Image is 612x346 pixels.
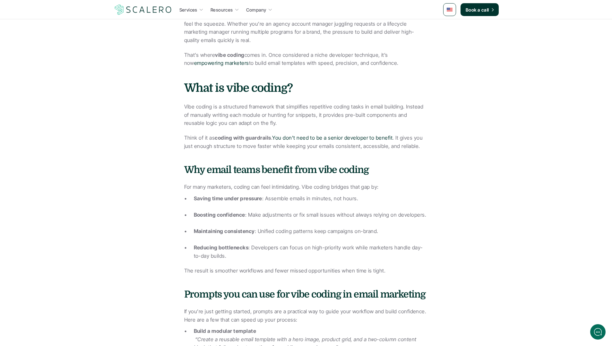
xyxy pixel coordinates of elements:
[215,134,271,141] strong: coding with guardrails
[194,212,245,218] strong: Boosting confidence
[114,4,173,15] a: Scalero company logo
[184,12,428,44] p: When inboxes are crowded and deadlines stack up, even the most skilled lifecycle marketing teams ...
[114,4,173,16] img: Scalero company logo
[461,3,499,16] a: Book a call
[10,85,118,98] button: New conversation
[194,60,249,66] a: empowering marketers
[194,328,256,334] strong: Build a modular template
[194,211,428,227] p: : Make adjustments or fix small issues without always relying on developers.
[184,267,428,275] p: The result is smoother workflows and fewer missed opportunities when time is tight.
[179,6,197,13] p: Services
[184,183,428,191] p: For many marketers, coding can feel intimidating. Vibe coding bridges that gap by:
[184,103,428,127] p: Vibe coding is a structured framework that simplifies repetitive coding tasks in email building. ...
[184,82,293,95] strong: What is vibe coding?
[41,89,77,94] span: New conversation
[272,134,392,141] a: You don’t need to be a senior developer to benefit
[246,6,266,13] p: Company
[184,51,428,67] p: That’s where comes in. Once considered a niche developer technique, it’s now to build email templ...
[194,195,262,202] strong: Saving time under pressure
[184,307,428,324] p: If you’re just getting started, prompts are a practical way to guide your workflow and build conf...
[194,195,428,211] p: : Assemble emails in minutes, not hours.
[590,324,606,340] iframe: gist-messenger-bubble-iframe
[211,6,233,13] p: Resources
[10,43,119,74] h2: Let us know if we can help with lifecycle marketing.
[466,6,489,13] p: Book a call
[194,244,249,251] strong: Reducing bottlenecks
[194,244,428,260] p: : Developers can focus on high-priority work while marketers handle day-to-day builds.
[184,289,426,300] strong: Prompts you can use for vibe coding in email marketing
[54,224,81,229] span: We run on Gist
[184,164,369,175] strong: Why email teams benefit from vibe coding
[184,134,428,150] p: Think of it as . . It gives you just enough structure to move faster while keeping your emails co...
[194,227,428,244] p: : Unified coding patterns keep campaigns on-brand.
[215,52,244,58] strong: vibe coding
[194,228,255,234] strong: Maintaining consistency
[10,31,119,41] h1: Hi! Welcome to Scalero.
